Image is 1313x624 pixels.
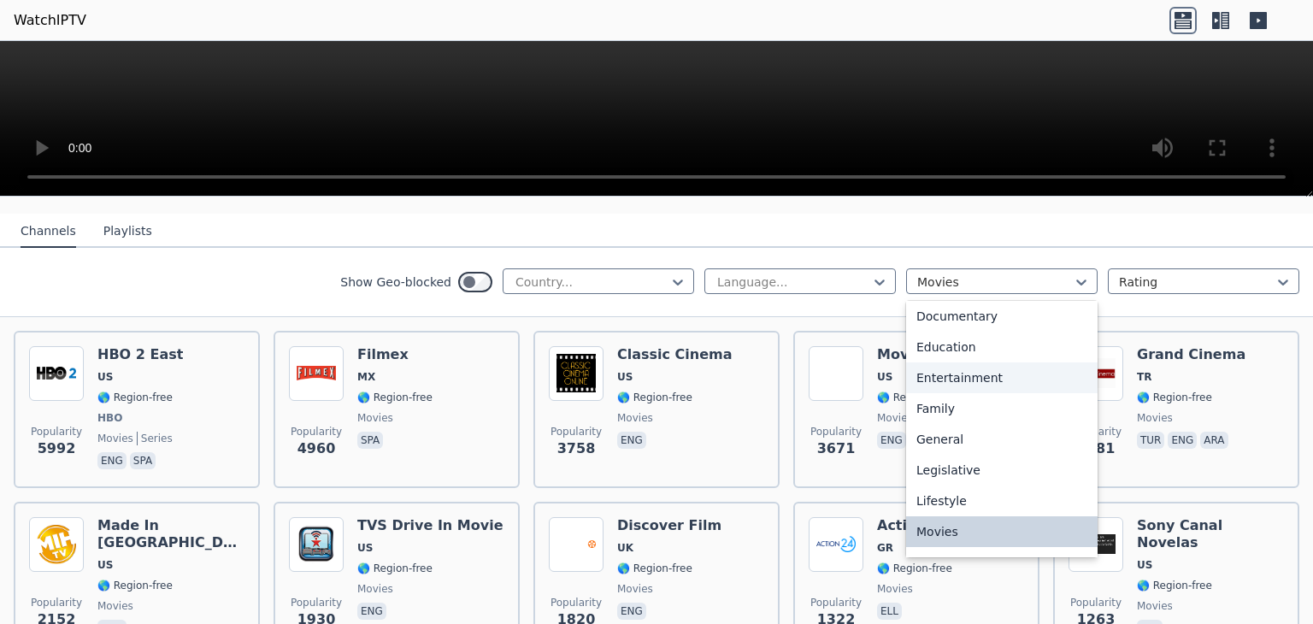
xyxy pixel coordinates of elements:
[906,424,1098,455] div: General
[97,558,113,572] span: US
[810,596,862,609] span: Popularity
[617,411,653,425] span: movies
[877,603,902,620] p: ell
[1137,411,1173,425] span: movies
[1137,579,1212,592] span: 🌎 Region-free
[906,486,1098,516] div: Lifestyle
[877,432,906,449] p: eng
[809,346,863,401] img: MovieSphere
[906,393,1098,424] div: Family
[557,439,596,459] span: 3758
[97,346,183,363] h6: HBO 2 East
[617,346,733,363] h6: Classic Cinema
[14,10,86,31] a: WatchIPTV
[340,274,451,291] label: Show Geo-blocked
[617,541,633,555] span: UK
[617,370,633,384] span: US
[617,432,646,449] p: eng
[906,547,1098,578] div: Music
[97,391,173,404] span: 🌎 Region-free
[809,517,863,572] img: Action 24
[877,541,893,555] span: GR
[103,215,152,248] button: Playlists
[877,346,978,363] h6: MovieSphere
[291,425,342,439] span: Popularity
[617,391,692,404] span: 🌎 Region-free
[289,346,344,401] img: Filmex
[549,517,604,572] img: Discover Film
[31,425,82,439] span: Popularity
[357,391,433,404] span: 🌎 Region-free
[97,370,113,384] span: US
[817,439,856,459] span: 3671
[1137,346,1245,363] h6: Grand Cinema
[877,517,952,534] h6: Action 24
[97,432,133,445] span: movies
[877,582,913,596] span: movies
[906,301,1098,332] div: Documentary
[617,517,721,534] h6: Discover Film
[906,516,1098,547] div: Movies
[357,411,393,425] span: movies
[357,432,383,449] p: spa
[137,432,173,445] span: series
[357,346,433,363] h6: Filmex
[810,425,862,439] span: Popularity
[97,452,127,469] p: eng
[1137,391,1212,404] span: 🌎 Region-free
[297,439,336,459] span: 4960
[130,452,156,469] p: spa
[877,411,913,425] span: movies
[31,596,82,609] span: Popularity
[357,370,375,384] span: MX
[877,562,952,575] span: 🌎 Region-free
[1168,432,1197,449] p: eng
[21,215,76,248] button: Channels
[357,541,373,555] span: US
[289,517,344,572] img: TVS Drive In Movie
[1137,432,1164,449] p: tur
[877,391,952,404] span: 🌎 Region-free
[906,455,1098,486] div: Legislative
[97,599,133,613] span: movies
[549,346,604,401] img: Classic Cinema
[551,596,602,609] span: Popularity
[357,562,433,575] span: 🌎 Region-free
[1137,517,1284,551] h6: Sony Canal Novelas
[617,582,653,596] span: movies
[29,517,84,572] img: Made In Hollywood
[1070,596,1122,609] span: Popularity
[1137,370,1151,384] span: TR
[97,517,244,551] h6: Made In [GEOGRAPHIC_DATA]
[906,362,1098,393] div: Entertainment
[617,562,692,575] span: 🌎 Region-free
[551,425,602,439] span: Popularity
[97,579,173,592] span: 🌎 Region-free
[357,517,503,534] h6: TVS Drive In Movie
[38,439,76,459] span: 5992
[357,582,393,596] span: movies
[1200,432,1228,449] p: ara
[906,332,1098,362] div: Education
[877,370,892,384] span: US
[617,603,646,620] p: eng
[1137,599,1173,613] span: movies
[291,596,342,609] span: Popularity
[357,603,386,620] p: eng
[29,346,84,401] img: HBO 2 East
[97,411,122,425] span: HBO
[1137,558,1152,572] span: US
